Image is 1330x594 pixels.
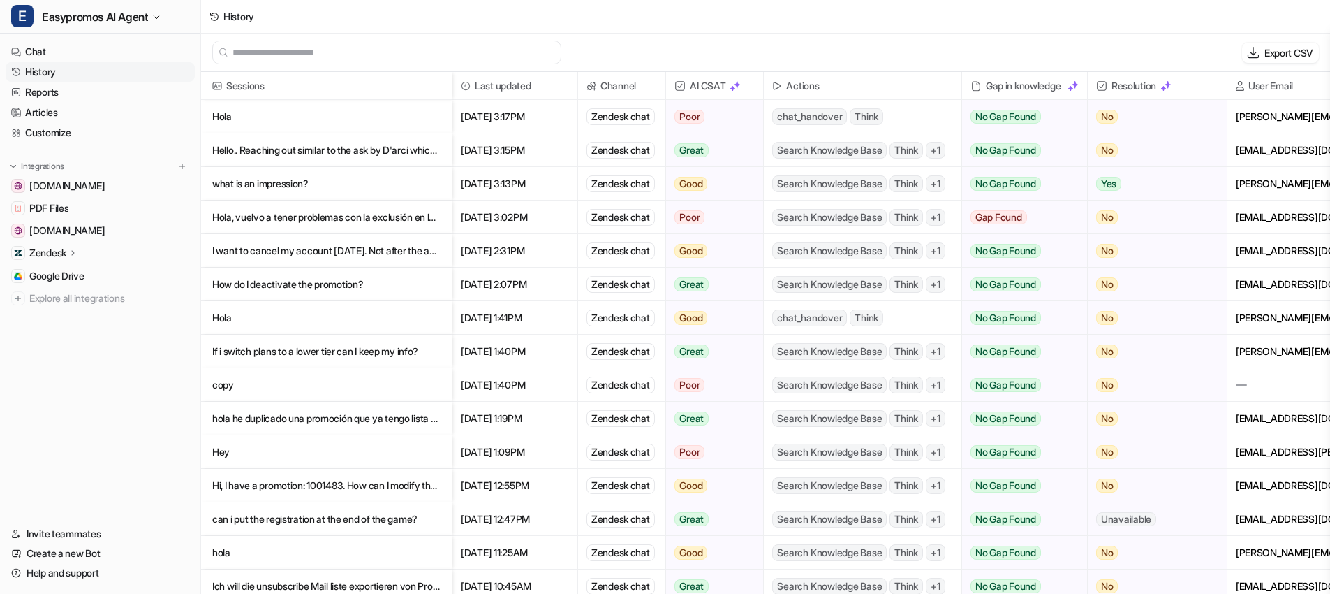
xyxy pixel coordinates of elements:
[1088,402,1216,435] button: No
[772,544,887,561] span: Search Knowledge Base
[458,368,572,402] span: [DATE] 1:40PM
[968,72,1081,100] div: Gap in knowledge
[6,159,68,173] button: Integrations
[772,175,887,192] span: Search Knowledge Base
[926,142,945,159] span: + 1
[672,72,758,100] span: AI CSAT
[674,177,707,191] span: Good
[586,444,655,461] div: Zendesk chat
[970,177,1041,191] span: No Gap Found
[458,469,572,502] span: [DATE] 12:55PM
[1096,345,1118,358] span: No
[962,100,1077,133] button: No Gap Found
[1096,143,1118,157] span: No
[889,511,923,528] span: Think
[1093,72,1221,100] span: Resolution
[223,9,254,24] div: History
[962,502,1077,536] button: No Gap Found
[674,345,709,358] span: Great
[6,123,195,143] a: Customize
[674,479,707,493] span: Good
[14,249,22,257] img: Zendesk
[674,110,704,124] span: Poor
[666,201,755,234] button: Poor
[970,244,1041,258] span: No Gap Found
[772,142,887,159] span: Search Knowledge Base
[29,224,105,238] span: [DOMAIN_NAME]
[970,210,1027,224] span: Gap Found
[1088,335,1216,368] button: No
[772,477,887,494] span: Search Knowledge Base
[889,410,923,427] span: Think
[29,287,189,310] span: Explore all integrations
[21,161,64,172] p: Integrations
[970,512,1041,526] span: No Gap Found
[1088,368,1216,402] button: No
[926,377,945,393] span: + 1
[674,277,709,291] span: Great
[889,444,923,461] span: Think
[177,161,187,171] img: menu_add.svg
[666,268,755,301] button: Great
[586,310,655,326] div: Zendesk chat
[926,477,945,494] span: + 1
[212,402,441,435] p: hola he duplicado una promoción que ya tengo lista para empezar. Iba a hacer la integración de go...
[926,276,945,293] span: + 1
[1242,43,1319,63] button: Export CSV
[926,444,945,461] span: + 1
[772,377,887,393] span: Search Knowledge Base
[970,345,1041,358] span: No Gap Found
[1096,244,1118,258] span: No
[586,511,655,528] div: Zendesk chat
[586,377,655,393] div: Zendesk chat
[962,301,1077,335] button: No Gap Found
[8,161,18,171] img: expand menu
[962,268,1077,301] button: No Gap Found
[926,343,945,360] span: + 1
[6,266,195,286] a: Google DriveGoogle Drive
[962,201,1077,234] button: Gap Found
[970,412,1041,426] span: No Gap Found
[6,563,195,583] a: Help and support
[970,378,1041,392] span: No Gap Found
[14,204,22,212] img: PDF Files
[14,272,22,280] img: Google Drive
[666,435,755,469] button: Poor
[212,100,441,133] p: Hola
[458,536,572,570] span: [DATE] 11:25AM
[1096,311,1118,325] span: No
[889,175,923,192] span: Think
[212,335,441,368] p: If i switch plans to a lower tier can I keep my info?
[458,402,572,435] span: [DATE] 1:19PM
[674,579,709,593] span: Great
[1248,72,1293,100] h2: User Email
[586,410,655,427] div: Zendesk chat
[1096,378,1118,392] span: No
[1088,435,1216,469] button: No
[458,100,572,133] span: [DATE] 3:17PM
[772,209,887,226] span: Search Knowledge Base
[889,242,923,259] span: Think
[786,72,819,100] h2: Actions
[889,544,923,561] span: Think
[962,368,1077,402] button: No Gap Found
[962,402,1077,435] button: No Gap Found
[1096,210,1118,224] span: No
[6,198,195,218] a: PDF FilesPDF Files
[1096,412,1118,426] span: No
[458,167,572,201] span: [DATE] 3:13PM
[1096,512,1156,526] span: Unavailable
[6,42,195,61] a: Chat
[889,276,923,293] span: Think
[586,276,655,293] div: Zendesk chat
[586,343,655,360] div: Zendesk chat
[1088,201,1216,234] button: No
[212,201,441,234] p: Hola, vuelvo a tener problemas con la exclusión en la lista de participantes
[772,242,887,259] span: Search Knowledge Base
[1088,167,1216,201] button: Yes
[586,142,655,159] div: Zendesk chat
[970,110,1041,124] span: No Gap Found
[212,536,441,570] p: hola
[772,310,847,326] span: chat_handover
